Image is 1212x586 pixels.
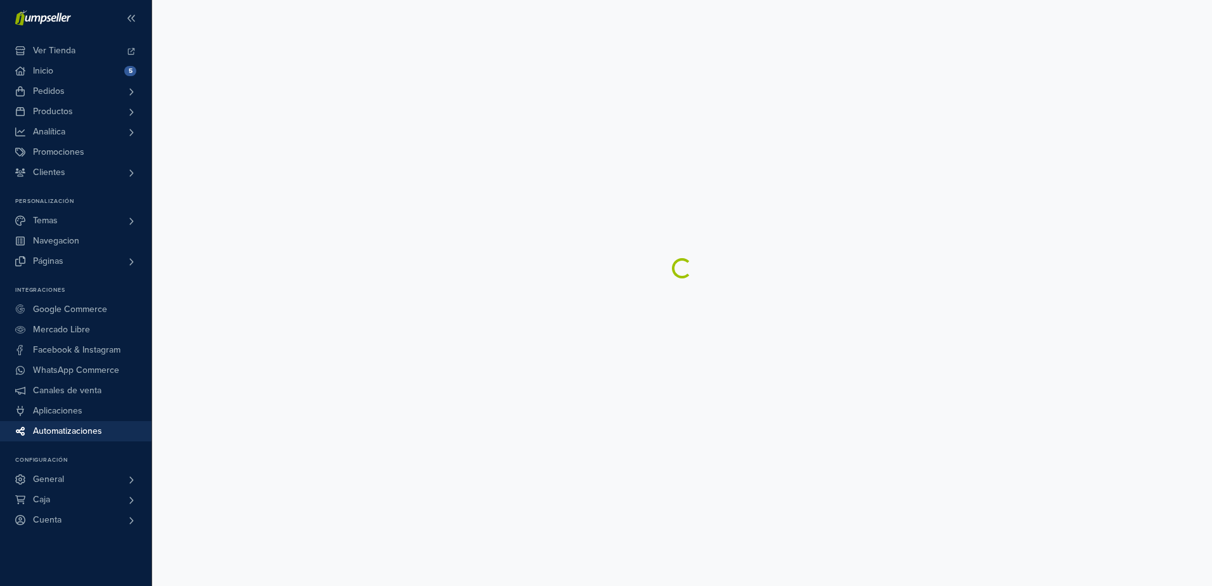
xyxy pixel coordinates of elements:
[33,81,65,101] span: Pedidos
[33,401,82,421] span: Aplicaciones
[15,287,151,294] p: Integraciones
[33,211,58,231] span: Temas
[33,381,101,401] span: Canales de venta
[33,122,65,142] span: Analítica
[33,469,64,490] span: General
[33,41,75,61] span: Ver Tienda
[33,231,79,251] span: Navegacion
[33,490,50,510] span: Caja
[15,457,151,464] p: Configuración
[33,162,65,183] span: Clientes
[33,421,102,441] span: Automatizaciones
[33,320,90,340] span: Mercado Libre
[33,360,119,381] span: WhatsApp Commerce
[33,101,73,122] span: Productos
[33,510,61,530] span: Cuenta
[33,299,107,320] span: Google Commerce
[33,142,84,162] span: Promociones
[33,340,120,360] span: Facebook & Instagram
[33,61,53,81] span: Inicio
[15,198,151,205] p: Personalización
[33,251,63,271] span: Páginas
[124,66,136,76] span: 5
